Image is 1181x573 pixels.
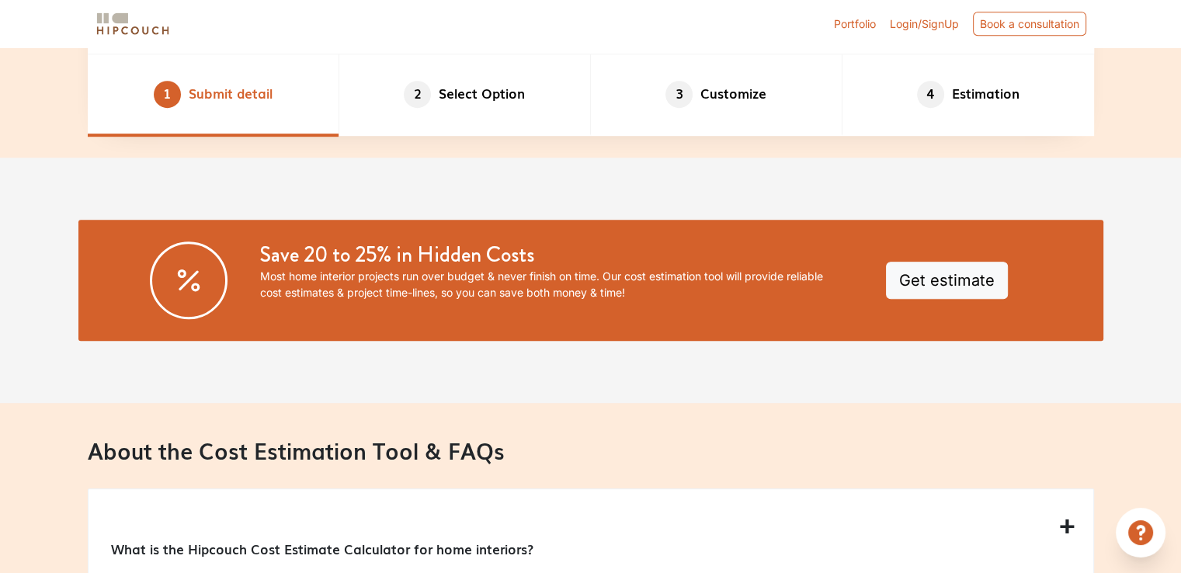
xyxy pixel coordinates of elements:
img: logo-horizontal.svg [94,10,172,37]
li: Customize [591,54,842,136]
span: 4 [917,81,944,108]
h3: About the Cost Estimation Tool & FAQs [88,437,1094,464]
button: Get estimate [886,262,1008,299]
span: 2 [404,81,431,108]
p: Most home interior projects run over budget & never finish on time. Our cost estimation tool will... [260,268,840,300]
div: Book a consultation [973,12,1086,36]
p: What is the Hipcouch Cost Estimate Calculator for home interiors? [111,539,1065,558]
h3: Save 20 to 25% in Hidden Costs [260,242,840,269]
span: 1 [154,81,181,108]
span: Login/SignUp [890,17,959,30]
li: Estimation [842,54,1094,136]
a: Portfolio [834,16,876,32]
span: 3 [665,81,693,108]
span: logo-horizontal.svg [94,6,172,41]
li: Submit detail [88,54,339,136]
li: Select Option [339,54,591,136]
